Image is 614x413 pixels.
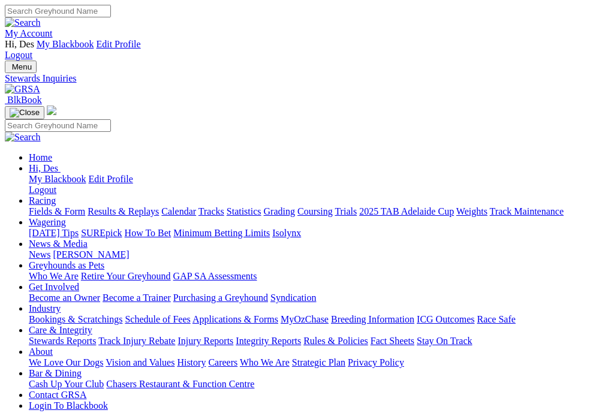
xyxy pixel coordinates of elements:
a: Grading [264,206,295,216]
a: My Blackbook [37,39,94,49]
a: Edit Profile [96,39,140,49]
a: News & Media [29,239,88,249]
a: Chasers Restaurant & Function Centre [106,379,254,389]
a: Vision and Values [106,357,174,367]
a: Syndication [270,293,316,303]
a: How To Bet [125,228,171,238]
a: ICG Outcomes [417,314,474,324]
div: My Account [5,39,609,61]
a: History [177,357,206,367]
a: Results & Replays [88,206,159,216]
a: Calendar [161,206,196,216]
a: SUREpick [81,228,122,238]
a: Industry [29,303,61,313]
a: Tracks [198,206,224,216]
a: Fields & Form [29,206,85,216]
span: Hi, Des [29,163,58,173]
a: [DATE] Tips [29,228,79,238]
span: BlkBook [7,95,42,105]
a: Hi, Des [29,163,61,173]
div: Racing [29,206,609,217]
a: We Love Our Dogs [29,357,103,367]
input: Search [5,119,111,132]
a: News [29,249,50,260]
div: Bar & Dining [29,379,609,390]
img: Search [5,132,41,143]
a: Weights [456,206,487,216]
div: Greyhounds as Pets [29,271,609,282]
a: Greyhounds as Pets [29,260,104,270]
img: GRSA [5,84,40,95]
a: Applications & Forms [192,314,278,324]
a: Become a Trainer [103,293,171,303]
a: Home [29,152,52,162]
a: MyOzChase [281,314,329,324]
a: Fact Sheets [371,336,414,346]
a: My Account [5,28,53,38]
span: Hi, Des [5,39,34,49]
a: Care & Integrity [29,325,92,335]
a: Login To Blackbook [29,400,108,411]
a: Get Involved [29,282,79,292]
a: Injury Reports [177,336,233,346]
div: Industry [29,314,609,325]
a: Coursing [297,206,333,216]
a: Privacy Policy [348,357,404,367]
button: Toggle navigation [5,61,37,73]
a: Who We Are [29,271,79,281]
a: Racing [29,195,56,206]
a: Become an Owner [29,293,100,303]
a: [PERSON_NAME] [53,249,129,260]
a: Strategic Plan [292,357,345,367]
a: Edit Profile [89,174,133,184]
a: Retire Your Greyhound [81,271,171,281]
div: Get Involved [29,293,609,303]
a: GAP SA Assessments [173,271,257,281]
a: About [29,346,53,357]
a: Contact GRSA [29,390,86,400]
a: BlkBook [5,95,42,105]
img: Search [5,17,41,28]
div: Wagering [29,228,609,239]
img: logo-grsa-white.png [47,105,56,115]
span: Menu [12,62,32,71]
a: Stay On Track [417,336,472,346]
a: Race Safe [477,314,515,324]
button: Toggle navigation [5,106,44,119]
a: Careers [208,357,237,367]
div: About [29,357,609,368]
a: Bookings & Scratchings [29,314,122,324]
a: Minimum Betting Limits [173,228,270,238]
a: Bar & Dining [29,368,82,378]
a: Rules & Policies [303,336,368,346]
a: Statistics [227,206,261,216]
a: Schedule of Fees [125,314,190,324]
a: Stewards Reports [29,336,96,346]
img: Close [10,108,40,117]
a: My Blackbook [29,174,86,184]
a: Trials [335,206,357,216]
div: Care & Integrity [29,336,609,346]
a: Track Maintenance [490,206,564,216]
a: 2025 TAB Adelaide Cup [359,206,454,216]
a: Wagering [29,217,66,227]
a: Track Injury Rebate [98,336,175,346]
a: Stewards Inquiries [5,73,609,84]
div: News & Media [29,249,609,260]
a: Cash Up Your Club [29,379,104,389]
a: Logout [29,185,56,195]
a: Isolynx [272,228,301,238]
a: Integrity Reports [236,336,301,346]
a: Who We Are [240,357,290,367]
a: Purchasing a Greyhound [173,293,268,303]
a: Logout [5,50,32,60]
div: Hi, Des [29,174,609,195]
input: Search [5,5,111,17]
a: Breeding Information [331,314,414,324]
